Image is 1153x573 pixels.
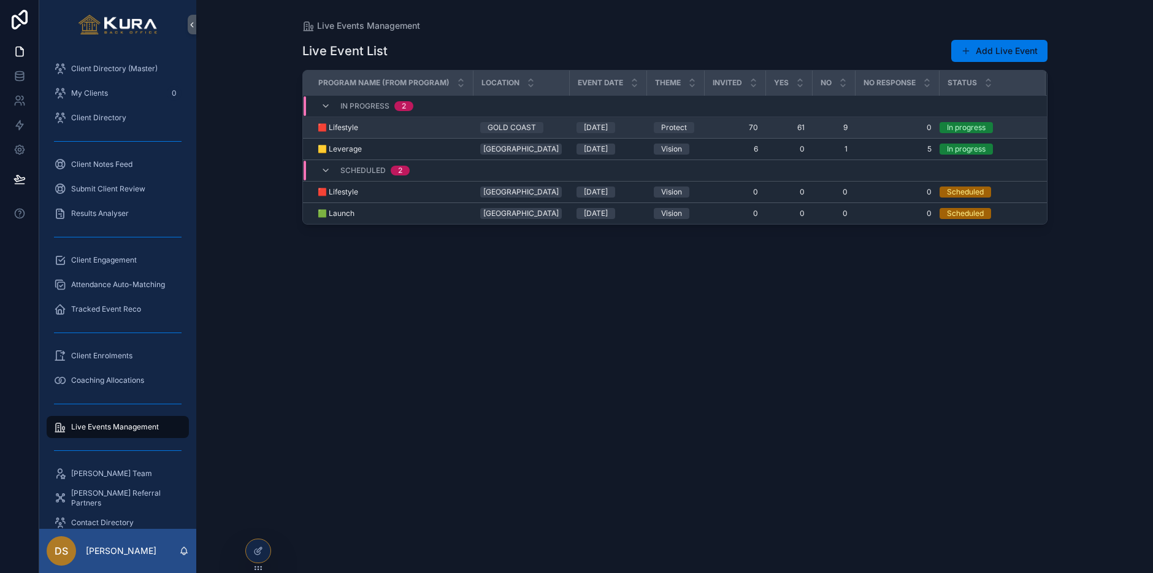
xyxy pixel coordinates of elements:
a: My Clients0 [47,82,189,104]
a: Scheduled [940,208,1031,219]
a: 6 [711,144,758,154]
div: [DATE] [584,122,608,133]
span: YES [774,78,789,88]
span: 🟥 Lifestyle [318,123,358,133]
span: Contact Directory [71,518,134,528]
span: 🟥 Lifestyle [318,187,358,197]
span: Invited [713,78,742,88]
span: My Clients [71,88,108,98]
div: Scheduled [947,208,984,219]
a: [GEOGRAPHIC_DATA] [480,187,562,198]
a: 1 [819,144,848,154]
div: Vision [661,187,682,198]
div: [GEOGRAPHIC_DATA] [483,187,559,198]
a: Live Events Management [47,416,189,438]
span: [PERSON_NAME] Referral Partners [71,488,177,508]
span: Scheduled [340,166,386,175]
div: Protect [661,122,687,133]
a: Client Directory [47,107,189,129]
div: Vision [661,144,682,155]
span: Client Enrolments [71,351,132,361]
span: Submit Client Review [71,184,145,194]
span: Client Notes Feed [71,160,132,169]
a: Client Directory (Master) [47,58,189,80]
span: Event Date [578,78,623,88]
a: 0 [773,144,805,154]
span: NO RESPONSE [864,78,916,88]
p: [PERSON_NAME] [86,545,156,557]
span: Live Events Management [317,20,420,32]
span: Tracked Event Reco [71,304,141,314]
a: In progress [940,144,1031,155]
div: In progress [947,122,986,133]
a: Vision [654,208,697,219]
span: [PERSON_NAME] Team [71,469,152,479]
a: Contact Directory [47,512,189,534]
a: 0 [862,187,932,197]
img: App logo [79,15,158,34]
a: 70 [711,123,758,133]
div: GOLD COAST [488,122,536,133]
a: 0 [773,187,805,197]
a: 🟨 Leverage [318,144,466,154]
a: 🟩 Launch [318,209,466,218]
a: In progress [940,122,1031,133]
a: Coaching Allocations [47,369,189,391]
div: 2 [402,101,406,111]
a: 61 [773,123,805,133]
div: In progress [947,144,986,155]
span: Location [481,78,519,88]
div: Vision [661,208,682,219]
span: 🟩 Launch [318,209,354,218]
a: 0 [819,209,848,218]
a: 0 [773,209,805,218]
a: [GEOGRAPHIC_DATA] [480,144,562,155]
a: Submit Client Review [47,178,189,200]
a: 5 [862,144,932,154]
a: Scheduled [940,187,1031,198]
a: Client Enrolments [47,345,189,367]
span: In progress [340,101,389,111]
a: 🟥 Lifestyle [318,123,466,133]
span: Program Name (from Program) [318,78,450,88]
span: NO [821,78,832,88]
div: [GEOGRAPHIC_DATA] [483,208,559,219]
a: [GEOGRAPHIC_DATA] [480,208,562,219]
span: Coaching Allocations [71,375,144,385]
span: 0 [862,123,932,133]
span: DS [55,544,68,558]
a: GOLD COAST [480,122,562,133]
span: Live Events Management [71,422,159,432]
h1: Live Event List [302,42,388,60]
a: 0 [862,209,932,218]
span: Results Analyser [71,209,129,218]
a: 0 [711,187,758,197]
span: Client Directory [71,113,126,123]
span: Client Engagement [71,255,137,265]
span: Client Directory (Master) [71,64,158,74]
a: Client Notes Feed [47,153,189,175]
a: Vision [654,144,697,155]
div: scrollable content [39,49,196,529]
a: [DATE] [576,208,639,219]
span: Theme [655,78,681,88]
a: Live Events Management [302,20,420,32]
div: [DATE] [584,187,608,198]
span: Status [948,78,977,88]
div: [DATE] [584,208,608,219]
span: 9 [819,123,848,133]
a: [PERSON_NAME] Team [47,463,189,485]
a: [DATE] [576,187,639,198]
